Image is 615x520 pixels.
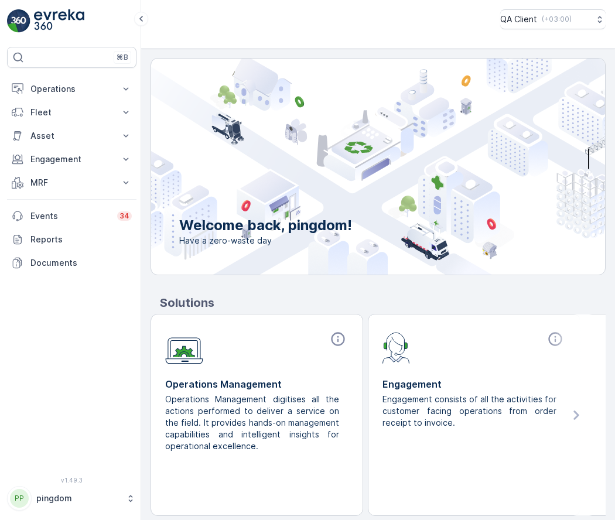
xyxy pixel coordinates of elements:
[179,235,352,247] span: Have a zero-waste day
[30,257,132,269] p: Documents
[30,107,113,118] p: Fleet
[382,331,410,364] img: module-icon
[10,489,29,508] div: PP
[7,251,136,275] a: Documents
[382,377,566,391] p: Engagement
[119,211,129,221] p: 34
[7,124,136,148] button: Asset
[30,177,113,189] p: MRF
[542,15,572,24] p: ( +03:00 )
[30,83,113,95] p: Operations
[30,234,132,245] p: Reports
[7,148,136,171] button: Engagement
[7,101,136,124] button: Fleet
[7,477,136,484] span: v 1.49.3
[7,204,136,228] a: Events34
[179,216,352,235] p: Welcome back, pingdom!
[30,153,113,165] p: Engagement
[34,9,84,33] img: logo_light-DOdMpM7g.png
[7,486,136,511] button: PPpingdom
[30,130,113,142] p: Asset
[7,171,136,194] button: MRF
[36,492,120,504] p: pingdom
[30,210,110,222] p: Events
[500,9,606,29] button: QA Client(+03:00)
[382,394,556,429] p: Engagement consists of all the activities for customer facing operations from order receipt to in...
[7,9,30,33] img: logo
[165,331,203,364] img: module-icon
[165,377,348,391] p: Operations Management
[7,228,136,251] a: Reports
[160,294,606,312] p: Solutions
[500,13,537,25] p: QA Client
[98,59,605,275] img: city illustration
[117,53,128,62] p: ⌘B
[165,394,339,452] p: Operations Management digitises all the actions performed to deliver a service on the field. It p...
[7,77,136,101] button: Operations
